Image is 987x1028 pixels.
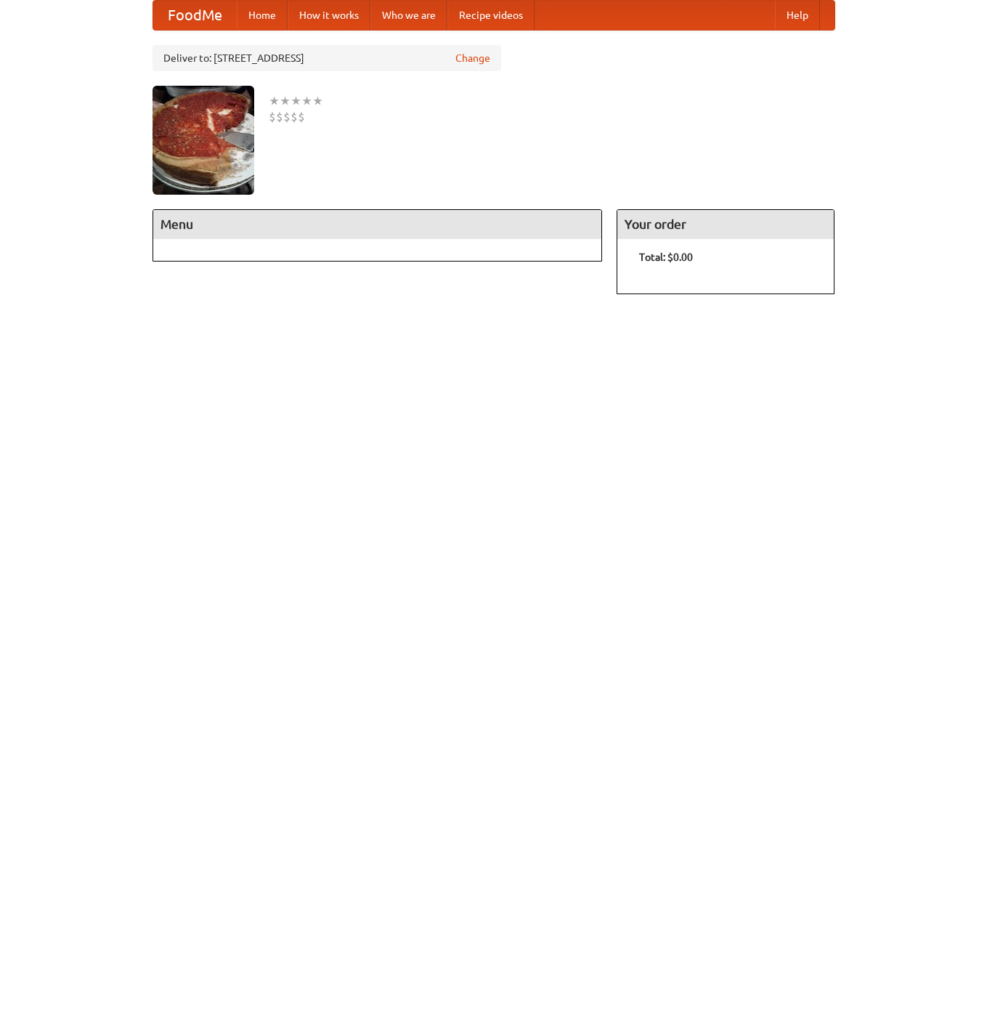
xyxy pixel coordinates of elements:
b: Total: $0.00 [639,251,693,263]
li: ★ [301,93,312,109]
li: $ [298,109,305,125]
li: ★ [312,93,323,109]
a: How it works [288,1,370,30]
li: $ [291,109,298,125]
div: Deliver to: [STREET_ADDRESS] [153,45,501,71]
a: Help [775,1,820,30]
h4: Menu [153,210,602,239]
a: FoodMe [153,1,237,30]
a: Change [455,51,490,65]
li: ★ [269,93,280,109]
li: $ [276,109,283,125]
a: Who we are [370,1,447,30]
a: Recipe videos [447,1,535,30]
li: $ [269,109,276,125]
a: Home [237,1,288,30]
img: angular.jpg [153,86,254,195]
li: ★ [280,93,291,109]
li: ★ [291,93,301,109]
h4: Your order [617,210,834,239]
li: $ [283,109,291,125]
